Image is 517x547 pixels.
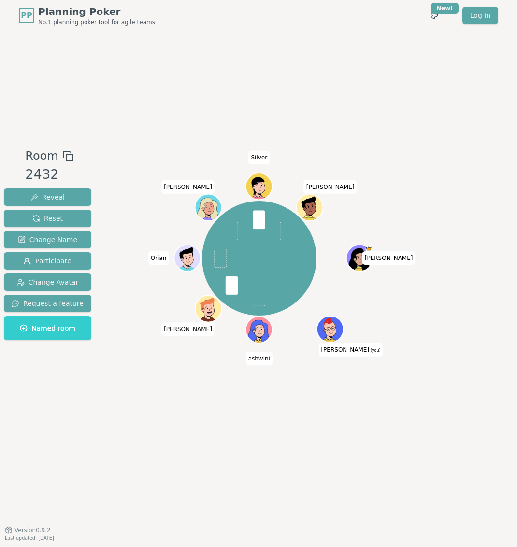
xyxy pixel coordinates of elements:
button: Change Name [4,231,91,248]
span: Click to change your name [362,251,416,265]
span: Request a feature [12,299,84,308]
button: Click to change your avatar [318,317,343,342]
span: Yasmin is the host [366,246,373,253]
button: Reset [4,210,91,227]
a: Log in [462,7,498,24]
span: Planning Poker [38,5,155,18]
span: Click to change your name [304,180,357,194]
span: Click to change your name [248,151,270,164]
span: Change Name [18,235,77,245]
div: New! [431,3,459,14]
span: Click to change your name [148,251,169,265]
span: Click to change your name [246,352,273,366]
button: Version0.9.2 [5,526,51,534]
div: 2432 [25,165,73,185]
span: Click to change your name [318,343,383,357]
span: Room [25,147,58,165]
button: Participate [4,252,91,270]
button: Named room [4,316,91,340]
button: Request a feature [4,295,91,312]
a: PPPlanning PokerNo.1 planning poker tool for agile teams [19,5,155,26]
span: Last updated: [DATE] [5,535,54,541]
button: Change Avatar [4,273,91,291]
button: Reveal [4,188,91,206]
button: New! [426,7,443,24]
span: Named room [20,323,75,333]
span: Change Avatar [17,277,79,287]
span: Click to change your name [161,180,215,194]
span: PP [21,10,32,21]
span: Reset [32,214,63,223]
span: No.1 planning poker tool for agile teams [38,18,155,26]
span: Reveal [30,192,65,202]
span: (you) [369,348,381,353]
span: Click to change your name [161,323,215,336]
span: Participate [24,256,72,266]
span: Version 0.9.2 [14,526,51,534]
